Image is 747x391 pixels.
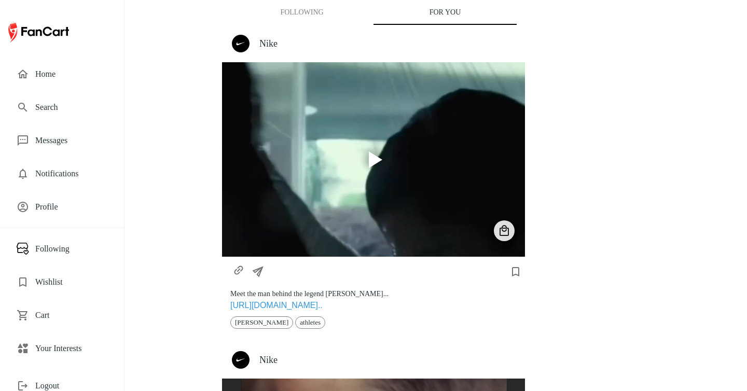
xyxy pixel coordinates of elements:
[232,351,250,369] img: store img
[8,270,116,295] div: Wishlist
[35,243,107,255] span: Following
[8,95,116,120] div: Search
[8,128,116,153] div: Messages
[35,309,107,322] span: Cart
[8,336,116,361] div: Your Interests
[35,276,107,288] span: Wishlist
[35,342,107,355] span: Your Interests
[296,317,325,328] span: athletes
[231,317,293,328] span: [PERSON_NAME]
[8,161,116,186] div: Notifications
[228,260,249,283] button: https://www.facebook.com/share/v/1M3q5SUKcM/
[259,354,517,366] h4: Nike
[35,68,107,80] span: Home
[230,289,517,299] div: Meet the man behind the legend [PERSON_NAME]...
[228,267,249,275] a: https://www.facebook.com/share/v/1M3q5SUKcM/
[222,298,331,310] a: [URL][DOMAIN_NAME]..
[494,220,515,241] button: Shop
[8,194,116,219] div: Profile
[8,236,116,261] div: Following
[232,35,250,52] img: store img
[35,134,107,147] span: Messages
[35,101,107,114] span: Search
[259,38,517,49] h4: Nike
[8,303,116,328] div: Cart
[249,260,270,283] button: Share
[506,262,525,281] button: Add to wishlist
[35,167,107,180] span: Notifications
[8,62,116,87] div: Home
[8,20,69,45] img: FanCart logo
[35,201,107,213] span: Profile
